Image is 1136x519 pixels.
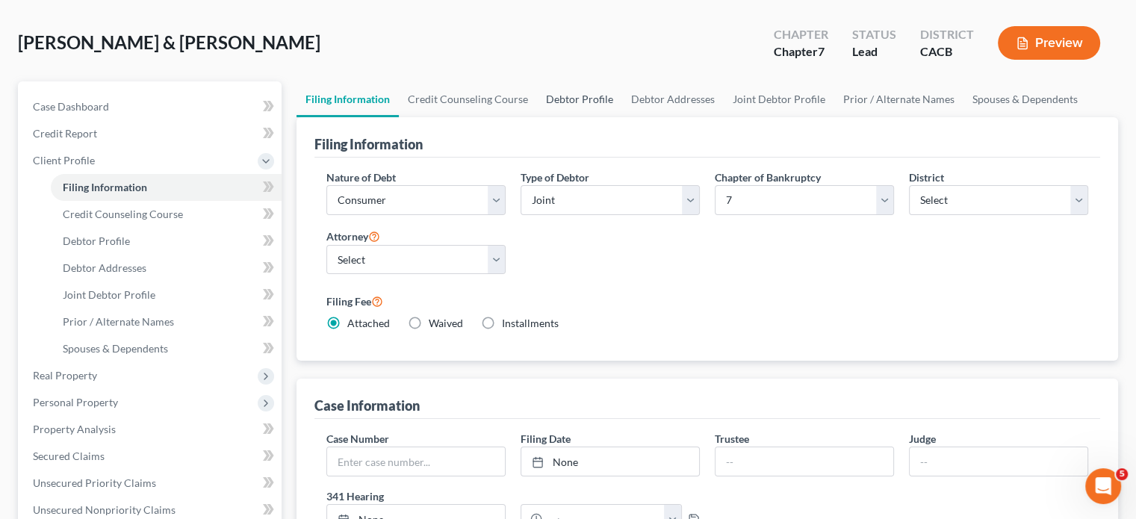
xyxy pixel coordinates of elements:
label: Trustee [715,431,749,447]
div: District [920,26,974,43]
a: Unsecured Priority Claims [21,470,282,497]
a: Debtor Profile [51,228,282,255]
label: Filing Date [521,431,571,447]
span: 7 [818,44,825,58]
a: Filing Information [51,174,282,201]
button: Preview [998,26,1100,60]
div: Status [852,26,896,43]
span: Unsecured Priority Claims [33,476,156,489]
a: Debtor Addresses [51,255,282,282]
label: Filing Fee [326,292,1088,310]
label: Chapter of Bankruptcy [715,170,821,185]
a: None [521,447,699,476]
span: Prior / Alternate Names [63,315,174,328]
a: Prior / Alternate Names [51,308,282,335]
span: Client Profile [33,154,95,167]
span: Installments [502,317,559,329]
span: Secured Claims [33,450,105,462]
a: Debtor Addresses [622,81,724,117]
a: Credit Report [21,120,282,147]
a: Joint Debtor Profile [724,81,834,117]
input: Enter case number... [327,447,505,476]
a: Property Analysis [21,416,282,443]
label: District [909,170,944,185]
label: Case Number [326,431,389,447]
a: Spouses & Dependents [963,81,1087,117]
label: 341 Hearing [319,488,707,504]
span: Case Dashboard [33,100,109,113]
input: -- [716,447,893,476]
div: Chapter [774,43,828,60]
span: Credit Report [33,127,97,140]
a: Joint Debtor Profile [51,282,282,308]
div: Lead [852,43,896,60]
label: Attorney [326,227,380,245]
span: Filing Information [63,181,147,193]
a: Credit Counseling Course [51,201,282,228]
span: Property Analysis [33,423,116,435]
input: -- [910,447,1087,476]
a: Debtor Profile [537,81,622,117]
a: Filing Information [297,81,399,117]
span: Attached [347,317,390,329]
span: Real Property [33,369,97,382]
a: Case Dashboard [21,93,282,120]
iframe: Intercom live chat [1085,468,1121,504]
a: Prior / Alternate Names [834,81,963,117]
a: Spouses & Dependents [51,335,282,362]
span: Debtor Profile [63,234,130,247]
span: Spouses & Dependents [63,342,168,355]
a: Credit Counseling Course [399,81,537,117]
span: Debtor Addresses [63,261,146,274]
label: Judge [909,431,936,447]
div: Case Information [314,397,420,414]
span: [PERSON_NAME] & [PERSON_NAME] [18,31,320,53]
span: Unsecured Nonpriority Claims [33,503,176,516]
span: 5 [1116,468,1128,480]
label: Type of Debtor [521,170,589,185]
label: Nature of Debt [326,170,396,185]
div: Chapter [774,26,828,43]
div: CACB [920,43,974,60]
span: Waived [429,317,463,329]
span: Credit Counseling Course [63,208,183,220]
span: Joint Debtor Profile [63,288,155,301]
div: Filing Information [314,135,423,153]
span: Personal Property [33,396,118,408]
a: Secured Claims [21,443,282,470]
